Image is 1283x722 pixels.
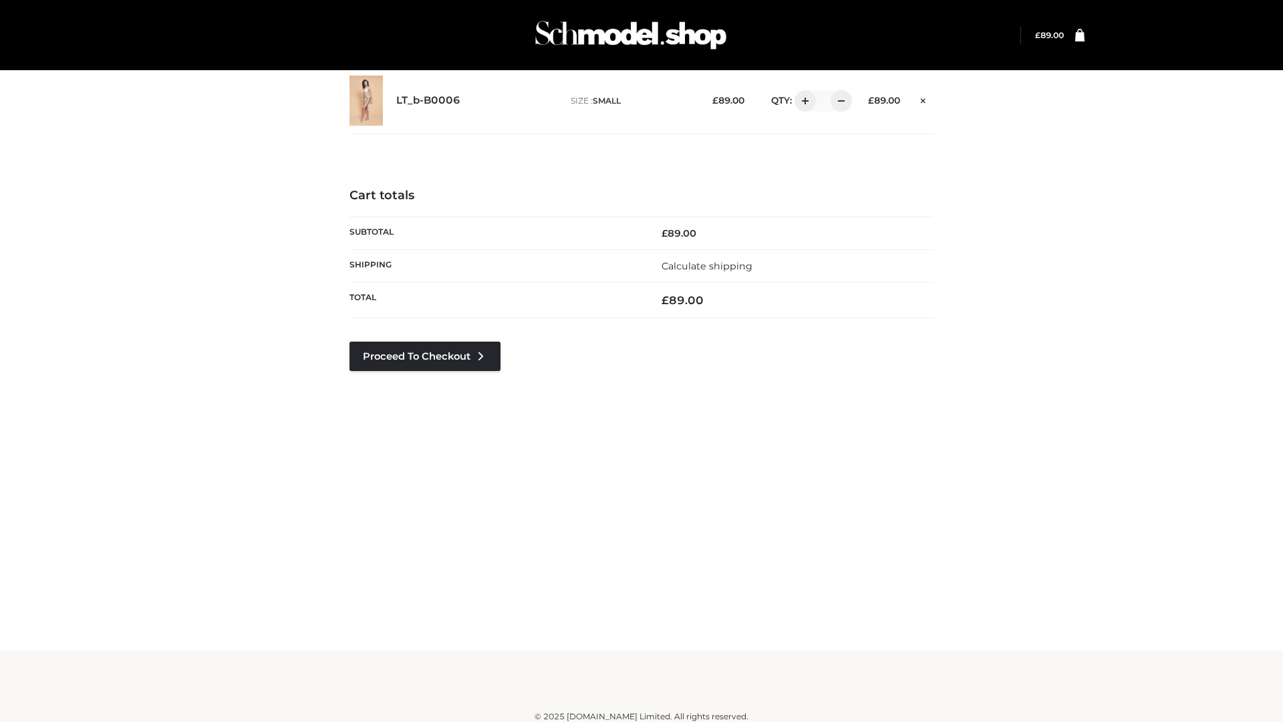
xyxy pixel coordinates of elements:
a: Calculate shipping [662,260,752,272]
span: £ [712,95,718,106]
h4: Cart totals [349,189,934,203]
bdi: 89.00 [712,95,744,106]
a: £89.00 [1035,30,1064,40]
div: QTY: [758,90,847,112]
a: LT_b-B0006 [396,94,460,107]
span: £ [1035,30,1040,40]
a: Remove this item [913,90,934,108]
span: £ [868,95,874,106]
span: £ [662,293,669,307]
th: Total [349,283,641,318]
th: Shipping [349,249,641,282]
th: Subtotal [349,217,641,249]
bdi: 89.00 [662,293,704,307]
span: SMALL [593,96,621,106]
bdi: 89.00 [868,95,900,106]
p: size : [571,95,692,107]
span: £ [662,227,668,239]
bdi: 89.00 [662,227,696,239]
img: Schmodel Admin 964 [531,9,731,62]
a: Proceed to Checkout [349,342,501,371]
bdi: 89.00 [1035,30,1064,40]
